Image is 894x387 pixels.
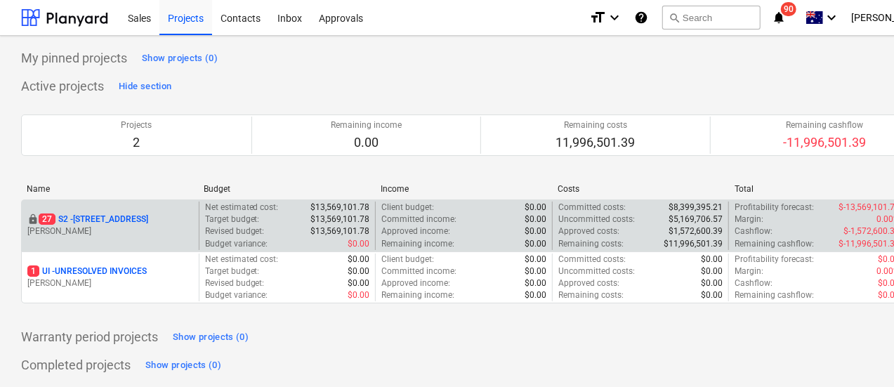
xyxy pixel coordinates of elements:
[525,254,546,265] p: $0.00
[21,78,104,95] p: Active projects
[558,225,619,237] p: Approved costs :
[558,265,635,277] p: Uncommitted costs :
[142,354,225,376] button: Show projects (0)
[558,202,626,214] p: Committed costs :
[27,225,193,237] p: [PERSON_NAME]
[205,225,265,237] p: Revised budget :
[662,6,761,29] button: Search
[669,12,680,23] span: search
[783,134,866,151] p: -11,996,501.39
[525,202,546,214] p: $0.00
[310,225,369,237] p: $13,569,101.78
[39,214,55,225] span: 27
[27,214,39,225] div: This project is confidential
[735,289,814,301] p: Remaining cashflow :
[205,289,268,301] p: Budget variance :
[558,254,626,265] p: Committed costs :
[310,214,369,225] p: $13,569,101.78
[669,202,723,214] p: $8,399,395.21
[783,119,866,131] p: Remaining cashflow
[348,265,369,277] p: $0.00
[824,320,894,387] iframe: Chat Widget
[39,214,148,225] p: S2 - [STREET_ADDRESS]
[381,289,454,301] p: Remaining income :
[525,238,546,250] p: $0.00
[664,238,723,250] p: $11,996,501.39
[331,134,402,151] p: 0.00
[381,184,546,194] div: Income
[331,119,402,131] p: Remaining income
[27,214,39,225] span: locked
[381,238,454,250] p: Remaining income :
[27,265,39,277] span: 1
[115,75,175,98] button: Hide section
[310,202,369,214] p: $13,569,101.78
[348,289,369,301] p: $0.00
[669,214,723,225] p: $5,169,706.57
[735,214,763,225] p: Margin :
[669,225,723,237] p: $1,572,600.39
[121,134,152,151] p: 2
[558,238,624,250] p: Remaining costs :
[173,329,249,346] div: Show projects (0)
[348,277,369,289] p: $0.00
[205,202,279,214] p: Net estimated cost :
[735,265,763,277] p: Margin :
[735,238,814,250] p: Remaining cashflow :
[701,289,723,301] p: $0.00
[735,277,773,289] p: Cashflow :
[606,9,623,26] i: keyboard_arrow_down
[735,254,814,265] p: Profitability forecast :
[525,265,546,277] p: $0.00
[27,265,147,277] p: UI - UNRESOLVED INVOICES
[27,265,193,289] div: 1UI -UNRESOLVED INVOICES[PERSON_NAME]
[142,51,218,67] div: Show projects (0)
[701,277,723,289] p: $0.00
[558,289,624,301] p: Remaining costs :
[701,265,723,277] p: $0.00
[348,254,369,265] p: $0.00
[21,357,131,374] p: Completed projects
[735,202,814,214] p: Profitability forecast :
[205,238,268,250] p: Budget variance :
[381,265,456,277] p: Committed income :
[556,119,635,131] p: Remaining costs
[348,238,369,250] p: $0.00
[205,214,260,225] p: Target budget :
[205,254,279,265] p: Net estimated cost :
[145,358,221,374] div: Show projects (0)
[735,225,773,237] p: Cashflow :
[589,9,606,26] i: format_size
[781,2,796,16] span: 90
[634,9,648,26] i: Knowledge base
[27,214,193,237] div: 27S2 -[STREET_ADDRESS][PERSON_NAME]
[205,265,260,277] p: Target budget :
[204,184,369,194] div: Budget
[21,50,127,67] p: My pinned projects
[381,202,434,214] p: Client budget :
[21,329,158,346] p: Warranty period projects
[119,79,171,95] div: Hide section
[525,214,546,225] p: $0.00
[558,277,619,289] p: Approved costs :
[525,225,546,237] p: $0.00
[525,277,546,289] p: $0.00
[556,134,635,151] p: 11,996,501.39
[121,119,152,131] p: Projects
[381,254,434,265] p: Client budget :
[558,214,635,225] p: Uncommitted costs :
[138,47,221,70] button: Show projects (0)
[169,326,252,348] button: Show projects (0)
[823,9,840,26] i: keyboard_arrow_down
[772,9,786,26] i: notifications
[381,214,456,225] p: Committed income :
[27,277,193,289] p: [PERSON_NAME]
[27,184,192,194] div: Name
[381,277,450,289] p: Approved income :
[525,289,546,301] p: $0.00
[205,277,265,289] p: Revised budget :
[701,254,723,265] p: $0.00
[381,225,450,237] p: Approved income :
[558,184,723,194] div: Costs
